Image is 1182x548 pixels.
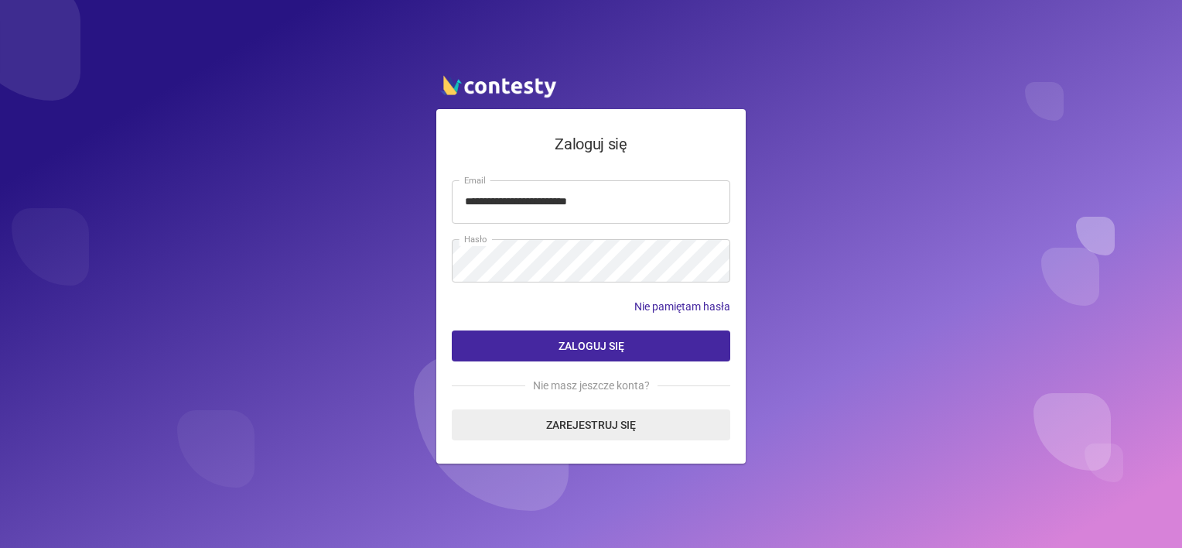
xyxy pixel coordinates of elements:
[559,340,624,352] span: Zaloguj się
[634,298,730,315] a: Nie pamiętam hasła
[452,409,730,440] a: Zarejestruj się
[452,132,730,156] h4: Zaloguj się
[525,377,658,394] span: Nie masz jeszcze konta?
[436,69,560,101] img: contesty logo
[452,331,730,361] button: Zaloguj się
